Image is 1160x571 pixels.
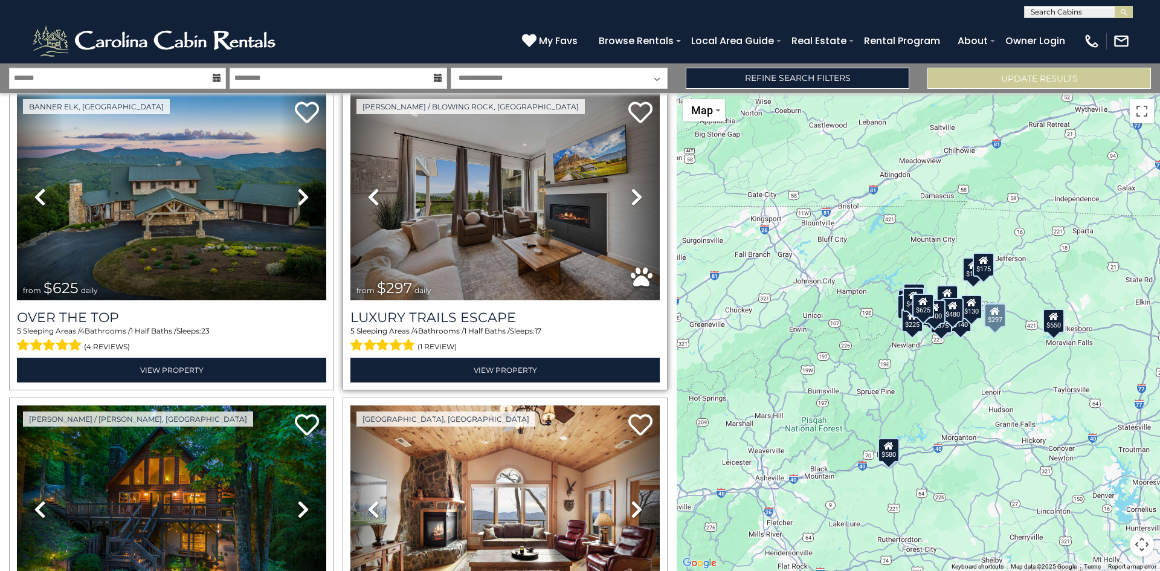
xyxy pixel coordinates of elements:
[924,299,946,323] div: $400
[901,308,923,332] div: $225
[593,30,680,51] a: Browse Rentals
[350,309,660,326] a: Luxury Trails Escape
[903,283,925,307] div: $125
[680,555,720,571] a: Open this area in Google Maps (opens a new window)
[17,309,326,326] a: Over The Top
[1108,563,1156,570] a: Report a map error
[350,358,660,382] a: View Property
[942,297,964,321] div: $480
[912,294,934,318] div: $625
[973,252,994,276] div: $175
[356,286,375,295] span: from
[927,68,1151,89] button: Update Results
[961,295,982,319] div: $130
[464,326,510,335] span: 1 Half Baths /
[350,326,355,335] span: 5
[1084,563,1101,570] a: Terms
[295,100,319,126] a: Add to favorites
[984,303,1006,327] div: $297
[952,30,994,51] a: About
[962,257,984,282] div: $175
[413,326,418,335] span: 4
[130,326,176,335] span: 1 Half Baths /
[17,326,21,335] span: 5
[81,286,98,295] span: daily
[23,286,41,295] span: from
[785,30,852,51] a: Real Estate
[984,303,1006,327] div: $325
[897,294,919,318] div: $230
[522,33,581,49] a: My Favs
[17,93,326,300] img: thumbnail_167153549.jpeg
[878,437,900,462] div: $580
[539,33,578,48] span: My Favs
[685,30,780,51] a: Local Area Guide
[1130,532,1154,556] button: Map camera controls
[201,326,210,335] span: 23
[356,99,585,114] a: [PERSON_NAME] / Blowing Rock, [GEOGRAPHIC_DATA]
[903,287,924,311] div: $425
[30,23,281,59] img: White-1-2.png
[1130,99,1154,123] button: Toggle fullscreen view
[999,30,1071,51] a: Owner Login
[80,326,85,335] span: 4
[17,326,326,355] div: Sleeping Areas / Bathrooms / Sleeps:
[535,326,541,335] span: 17
[680,555,720,571] img: Google
[43,279,79,297] span: $625
[417,339,457,355] span: (1 review)
[858,30,946,51] a: Rental Program
[683,99,725,121] button: Change map style
[23,411,253,427] a: [PERSON_NAME] / [PERSON_NAME], [GEOGRAPHIC_DATA]
[23,99,170,114] a: Banner Elk, [GEOGRAPHIC_DATA]
[377,279,412,297] span: $297
[686,68,909,89] a: Refine Search Filters
[356,411,535,427] a: [GEOGRAPHIC_DATA], [GEOGRAPHIC_DATA]
[295,413,319,439] a: Add to favorites
[84,339,130,355] span: (4 reviews)
[1083,33,1100,50] img: phone-regular-white.png
[952,563,1004,571] button: Keyboard shortcuts
[414,286,431,295] span: daily
[936,285,958,309] div: $349
[930,309,952,333] div: $375
[1113,33,1130,50] img: mail-regular-white.png
[350,326,660,355] div: Sleeping Areas / Bathrooms / Sleeps:
[628,413,652,439] a: Add to favorites
[950,308,971,332] div: $140
[350,93,660,300] img: thumbnail_168695581.jpeg
[1011,563,1077,570] span: Map data ©2025 Google
[691,104,713,117] span: Map
[17,358,326,382] a: View Property
[1043,308,1065,332] div: $550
